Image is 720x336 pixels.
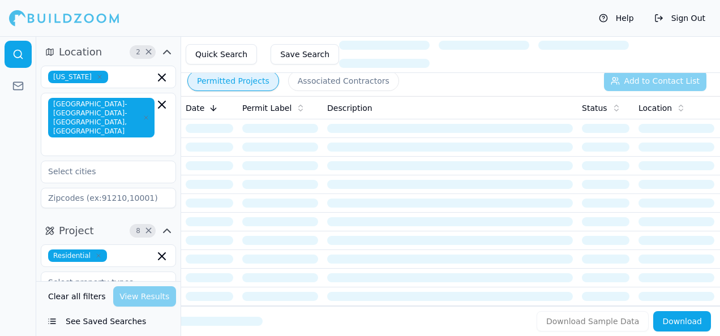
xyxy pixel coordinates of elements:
[288,71,399,91] button: Associated Contractors
[41,188,176,208] input: Zipcodes (ex:91210,10001)
[187,71,279,91] button: Permitted Projects
[41,311,176,331] button: See Saved Searches
[59,223,94,239] span: Project
[144,49,153,55] span: Clear Location filters
[144,228,153,234] span: Clear Project filters
[48,98,155,137] span: [GEOGRAPHIC_DATA]-[GEOGRAPHIC_DATA]-[GEOGRAPHIC_DATA], [GEOGRAPHIC_DATA]
[59,44,102,60] span: Location
[186,44,257,64] button: Quick Search
[271,44,339,64] button: Save Search
[638,102,672,114] span: Location
[41,43,176,61] button: Location2Clear Location filters
[327,102,372,114] span: Description
[41,222,176,240] button: Project8Clear Project filters
[186,102,204,114] span: Date
[132,46,144,58] span: 2
[649,9,711,27] button: Sign Out
[582,102,607,114] span: Status
[41,161,161,182] input: Select cities
[48,71,108,83] span: [US_STATE]
[593,9,640,27] button: Help
[653,311,711,331] button: Download
[48,249,107,262] span: Residential
[132,225,144,236] span: 8
[41,272,161,292] input: Select property types
[45,286,109,307] button: Clear all filters
[242,102,292,114] span: Permit Label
